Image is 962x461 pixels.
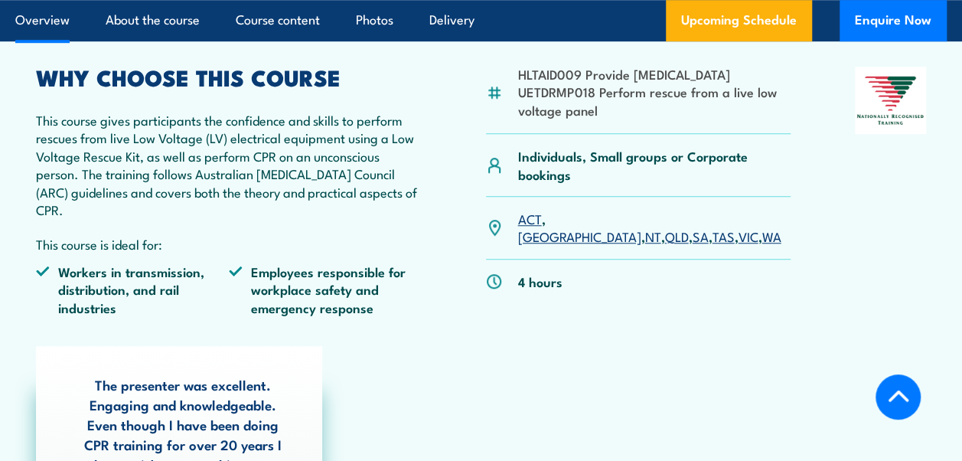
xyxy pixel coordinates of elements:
[738,227,758,245] a: VIC
[517,210,790,246] p: , , , , , , ,
[36,111,422,218] p: This course gives participants the confidence and skills to perform rescues from live Low Voltage...
[36,263,229,316] li: Workers in transmission, distribution, and rail industries
[517,83,790,119] li: UETDRMP018 Perform rescue from a live low voltage panel
[855,67,926,134] img: Nationally Recognised Training logo.
[517,65,790,83] li: HLTAID009 Provide [MEDICAL_DATA]
[517,273,562,290] p: 4 hours
[36,235,422,253] p: This course is ideal for:
[664,227,688,245] a: QLD
[761,227,781,245] a: WA
[692,227,708,245] a: SA
[36,67,422,87] h2: WHY CHOOSE THIS COURSE
[517,227,641,245] a: [GEOGRAPHIC_DATA]
[517,209,541,227] a: ACT
[712,227,734,245] a: TAS
[229,263,422,316] li: Employees responsible for workplace safety and emergency response
[644,227,660,245] a: NT
[517,147,790,183] p: Individuals, Small groups or Corporate bookings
